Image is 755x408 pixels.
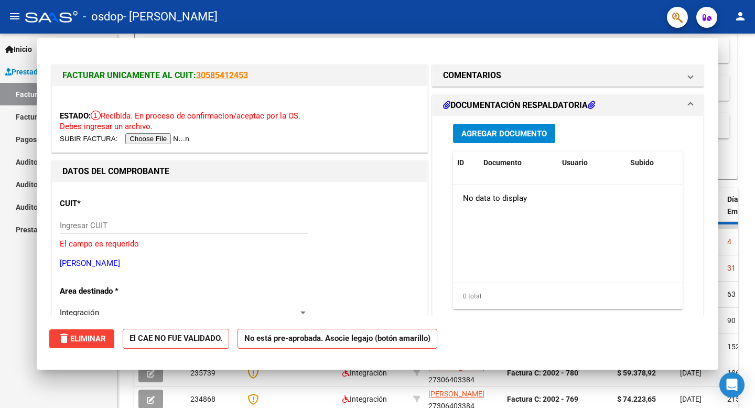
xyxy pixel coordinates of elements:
[62,166,169,176] strong: DATOS DEL COMPROBANTE
[443,99,595,112] h1: DOCUMENTACIÓN RESPALDATORIA
[83,5,123,28] span: - osdop
[123,329,229,349] strong: El CAE NO FUE VALIDADO.
[727,395,740,403] span: 215
[727,342,740,351] span: 152
[479,152,558,174] datatable-header-cell: Documento
[58,332,70,345] mat-icon: delete
[428,390,484,398] span: [PERSON_NAME]
[727,238,731,246] span: 4
[342,395,387,403] span: Integración
[5,66,101,78] span: Prestadores / Proveedores
[443,69,501,82] h1: COMENTARIOS
[123,5,218,28] span: - [PERSON_NAME]
[562,158,588,167] span: Usuario
[630,158,654,167] span: Subido
[453,283,683,309] div: 0 total
[453,152,479,174] datatable-header-cell: ID
[62,70,196,80] span: FACTURAR UNICAMENTE AL CUIT:
[60,257,419,270] p: [PERSON_NAME]
[5,44,32,55] span: Inicio
[483,158,522,167] span: Documento
[457,158,464,167] span: ID
[428,363,484,372] span: [PERSON_NAME]
[60,308,99,317] span: Integración
[719,372,745,398] div: Open Intercom Messenger
[190,369,215,377] span: 235739
[60,111,91,121] span: ESTADO:
[507,395,578,403] strong: Factura C: 2002 - 769
[433,116,703,334] div: DOCUMENTACIÓN RESPALDATORIA
[680,395,702,403] span: [DATE]
[617,395,656,403] strong: $ 74.223,65
[8,10,21,23] mat-icon: menu
[60,238,419,250] p: El campo es requerido
[49,329,114,348] button: Eliminar
[680,369,702,377] span: [DATE]
[678,152,731,174] datatable-header-cell: Acción
[727,264,736,272] span: 31
[60,285,168,297] p: Area destinado *
[453,124,555,143] button: Agregar Documento
[91,111,300,121] span: Recibida. En proceso de confirmacion/aceptac por la OS.
[727,316,736,325] span: 90
[433,65,703,86] mat-expansion-panel-header: COMENTARIOS
[60,198,168,210] p: CUIT
[626,152,678,174] datatable-header-cell: Subido
[428,362,499,384] div: 27306403384
[342,369,387,377] span: Integración
[58,334,106,343] span: Eliminar
[196,70,248,80] a: 30585412453
[558,152,626,174] datatable-header-cell: Usuario
[433,95,703,116] mat-expansion-panel-header: DOCUMENTACIÓN RESPALDATORIA
[461,129,547,138] span: Agregar Documento
[727,290,736,298] span: 63
[238,329,437,349] strong: No está pre-aprobada. Asocie legajo (botón amarillo)
[734,10,747,23] mat-icon: person
[727,369,740,377] span: 186
[190,395,215,403] span: 234868
[617,369,656,377] strong: $ 59.378,92
[453,185,682,211] div: No data to display
[507,369,578,377] strong: Factura C: 2002 - 780
[60,121,419,133] p: Debes ingresar un archivo.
